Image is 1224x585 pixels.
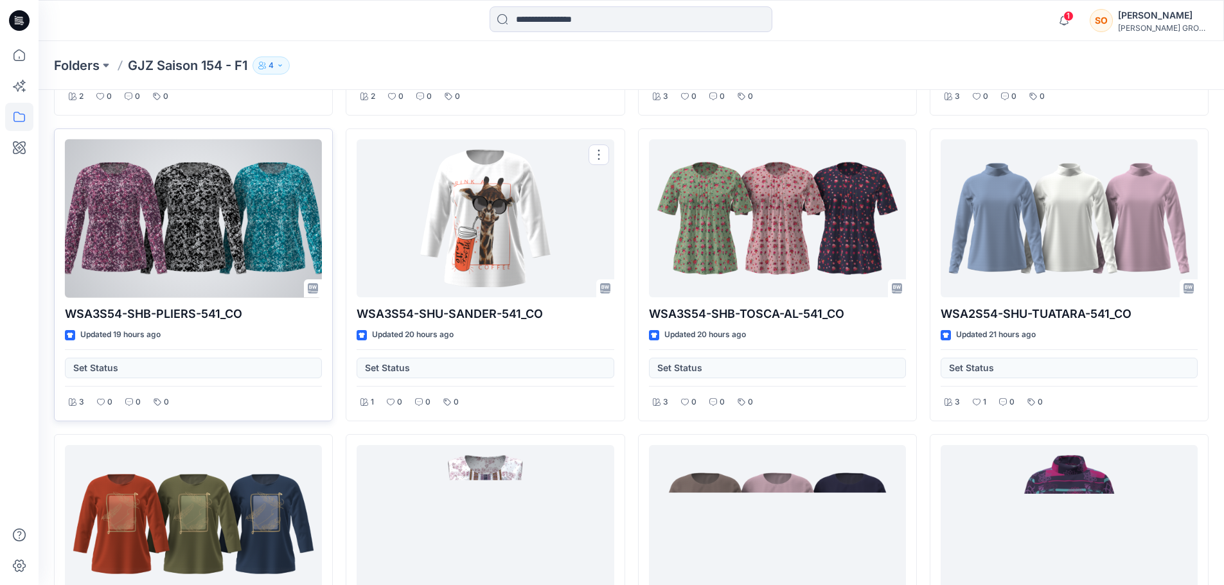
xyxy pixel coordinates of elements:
[720,90,725,103] p: 0
[1009,396,1015,409] p: 0
[1090,9,1113,32] div: SO
[425,396,430,409] p: 0
[1063,11,1074,21] span: 1
[269,58,274,73] p: 4
[427,90,432,103] p: 0
[941,305,1198,323] p: WSA2S54-SHU-TUATARA-541_CO
[398,90,404,103] p: 0
[983,90,988,103] p: 0
[372,328,454,342] p: Updated 20 hours ago
[955,90,960,103] p: 3
[1118,8,1208,23] div: [PERSON_NAME]
[691,396,696,409] p: 0
[79,396,84,409] p: 3
[454,396,459,409] p: 0
[80,328,161,342] p: Updated 19 hours ago
[663,396,668,409] p: 3
[664,328,746,342] p: Updated 20 hours ago
[941,139,1198,298] a: WSA2S54-SHU-TUATARA-541_CO
[1040,90,1045,103] p: 0
[955,396,960,409] p: 3
[1011,90,1016,103] p: 0
[983,396,986,409] p: 1
[128,57,247,74] p: GJZ Saison 154 - F1
[691,90,696,103] p: 0
[54,57,100,74] a: Folders
[163,90,168,103] p: 0
[164,396,169,409] p: 0
[371,396,374,409] p: 1
[135,90,140,103] p: 0
[455,90,460,103] p: 0
[397,396,402,409] p: 0
[1118,23,1208,33] div: [PERSON_NAME] GROUP
[956,328,1036,342] p: Updated 21 hours ago
[136,396,141,409] p: 0
[748,90,753,103] p: 0
[357,305,614,323] p: WSA3S54-SHU-SANDER-541_CO
[79,90,84,103] p: 2
[371,90,375,103] p: 2
[65,139,322,298] a: WSA3S54-SHB-PLIERS-541_CO
[649,305,906,323] p: WSA3S54-SHB-TOSCA-AL-541_CO
[357,139,614,298] a: WSA3S54-SHU-SANDER-541_CO
[107,396,112,409] p: 0
[748,396,753,409] p: 0
[253,57,290,74] button: 4
[65,305,322,323] p: WSA3S54-SHB-PLIERS-541_CO
[1038,396,1043,409] p: 0
[107,90,112,103] p: 0
[649,139,906,298] a: WSA3S54-SHB-TOSCA-AL-541_CO
[720,396,725,409] p: 0
[663,90,668,103] p: 3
